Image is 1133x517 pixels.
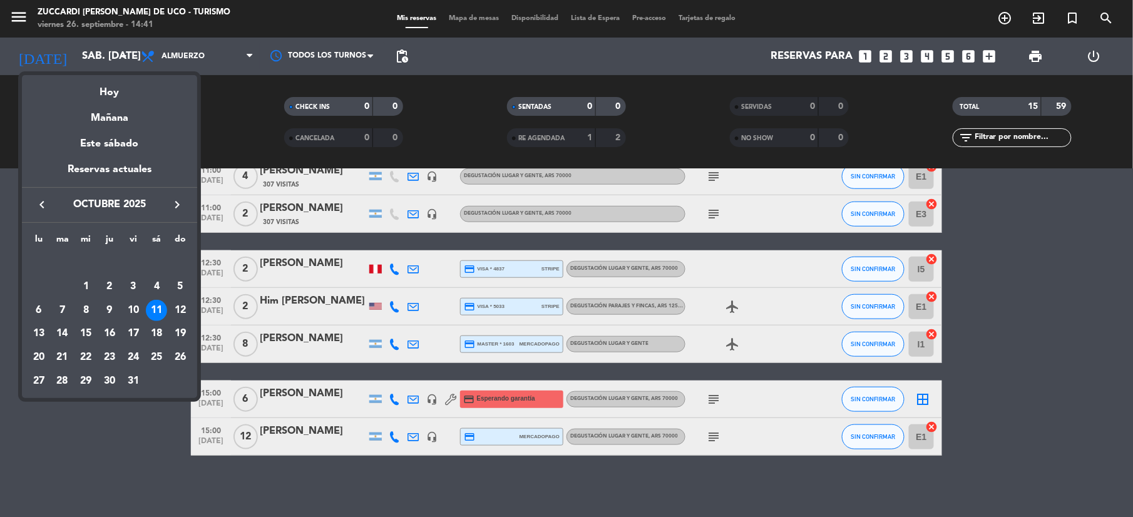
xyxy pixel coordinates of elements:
[99,276,120,297] div: 2
[75,300,96,321] div: 8
[168,299,192,322] td: 12 de octubre de 2025
[28,347,49,368] div: 20
[74,232,98,252] th: miércoles
[28,300,49,321] div: 6
[75,347,96,368] div: 22
[34,197,49,212] i: keyboard_arrow_left
[121,322,145,346] td: 17 de octubre de 2025
[146,347,167,368] div: 25
[75,371,96,392] div: 29
[22,161,197,187] div: Reservas actuales
[51,369,74,393] td: 28 de octubre de 2025
[74,299,98,322] td: 8 de octubre de 2025
[27,369,51,393] td: 27 de octubre de 2025
[145,299,169,322] td: 11 de octubre de 2025
[51,346,74,369] td: 21 de octubre de 2025
[168,346,192,369] td: 26 de octubre de 2025
[74,346,98,369] td: 22 de octubre de 2025
[145,232,169,252] th: sábado
[28,371,49,392] div: 27
[74,322,98,346] td: 15 de octubre de 2025
[121,369,145,393] td: 31 de octubre de 2025
[121,232,145,252] th: viernes
[27,251,192,275] td: OCT.
[146,276,167,297] div: 4
[123,276,144,297] div: 3
[75,323,96,344] div: 15
[52,371,73,392] div: 28
[98,275,121,299] td: 2 de octubre de 2025
[168,275,192,299] td: 5 de octubre de 2025
[51,232,74,252] th: martes
[123,371,144,392] div: 31
[98,369,121,393] td: 30 de octubre de 2025
[31,197,53,213] button: keyboard_arrow_left
[98,322,121,346] td: 16 de octubre de 2025
[99,371,120,392] div: 30
[98,299,121,322] td: 9 de octubre de 2025
[123,300,144,321] div: 10
[121,275,145,299] td: 3 de octubre de 2025
[145,275,169,299] td: 4 de octubre de 2025
[121,299,145,322] td: 10 de octubre de 2025
[51,299,74,322] td: 7 de octubre de 2025
[22,75,197,101] div: Hoy
[98,232,121,252] th: jueves
[170,276,191,297] div: 5
[145,346,169,369] td: 25 de octubre de 2025
[27,322,51,346] td: 13 de octubre de 2025
[27,232,51,252] th: lunes
[145,322,169,346] td: 18 de octubre de 2025
[168,322,192,346] td: 19 de octubre de 2025
[146,323,167,344] div: 18
[52,347,73,368] div: 21
[52,323,73,344] div: 14
[99,323,120,344] div: 16
[170,197,185,212] i: keyboard_arrow_right
[168,232,192,252] th: domingo
[121,346,145,369] td: 24 de octubre de 2025
[27,299,51,322] td: 6 de octubre de 2025
[98,346,121,369] td: 23 de octubre de 2025
[51,322,74,346] td: 14 de octubre de 2025
[166,197,188,213] button: keyboard_arrow_right
[52,300,73,321] div: 7
[170,323,191,344] div: 19
[27,346,51,369] td: 20 de octubre de 2025
[75,276,96,297] div: 1
[99,347,120,368] div: 23
[123,323,144,344] div: 17
[74,275,98,299] td: 1 de octubre de 2025
[146,300,167,321] div: 11
[22,126,197,161] div: Este sábado
[74,369,98,393] td: 29 de octubre de 2025
[28,323,49,344] div: 13
[170,300,191,321] div: 12
[53,197,166,213] span: octubre 2025
[99,300,120,321] div: 9
[170,347,191,368] div: 26
[123,347,144,368] div: 24
[22,101,197,126] div: Mañana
